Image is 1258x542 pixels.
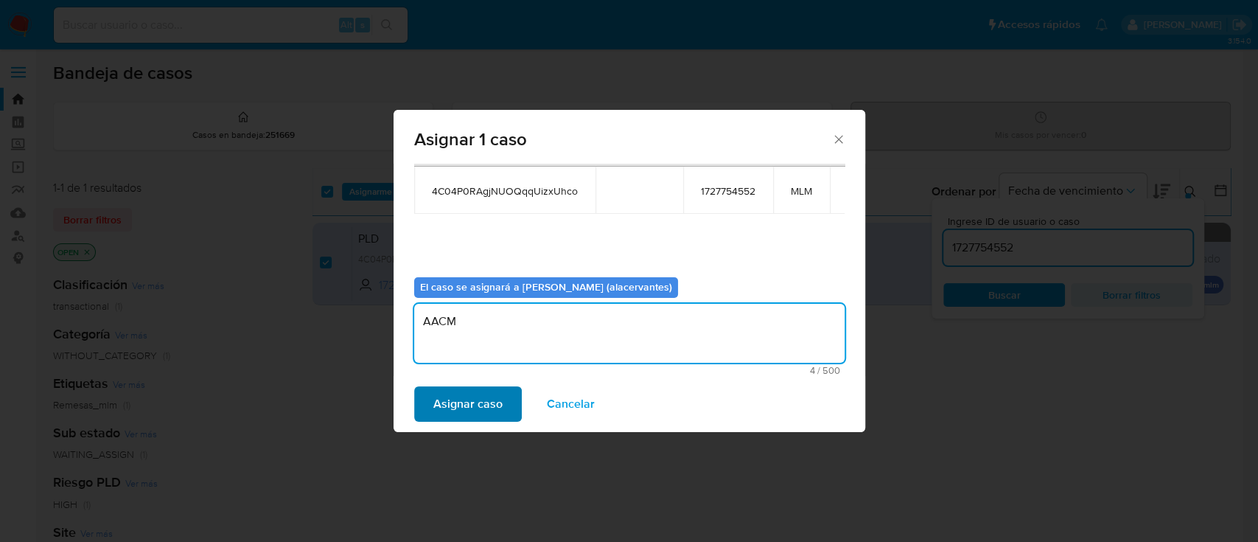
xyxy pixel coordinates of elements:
[547,388,595,420] span: Cancelar
[432,184,578,198] span: 4C04P0RAgjNUOQqqUizxUhco
[420,279,672,294] b: El caso se asignará a [PERSON_NAME] (alacervantes)
[414,304,845,363] textarea: AACM
[433,388,503,420] span: Asignar caso
[414,386,522,422] button: Asignar caso
[701,184,755,198] span: 1727754552
[528,386,614,422] button: Cancelar
[791,184,812,198] span: MLM
[831,132,845,145] button: Cerrar ventana
[394,110,865,432] div: assign-modal
[414,131,832,148] span: Asignar 1 caso
[419,366,840,375] span: Máximo 500 caracteres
